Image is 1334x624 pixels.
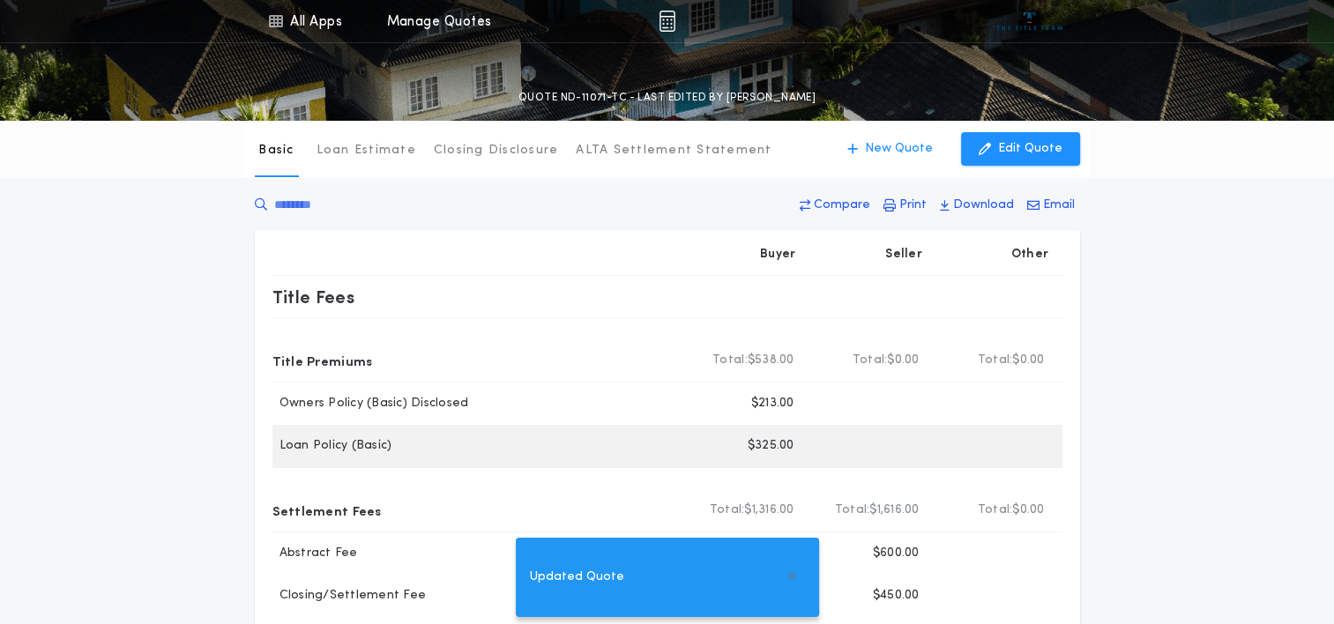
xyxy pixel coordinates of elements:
[317,142,416,160] p: Loan Estimate
[712,352,748,369] b: Total:
[1012,352,1044,369] span: $0.00
[835,501,870,519] b: Total:
[794,189,876,221] button: Compare
[744,501,794,519] span: $1,316.00
[996,12,1062,30] img: vs-icon
[865,140,933,158] p: New Quote
[272,437,392,455] p: Loan Policy (Basic)
[961,132,1080,166] button: Edit Quote
[878,189,932,221] button: Print
[899,197,927,214] p: Print
[272,346,373,375] p: Title Premiums
[272,395,469,412] p: Owners Policy (Basic) Disclosed
[272,496,382,524] p: Settlement Fees
[1043,197,1075,214] p: Email
[272,283,355,311] p: Title Fees
[659,11,675,32] img: img
[434,142,559,160] p: Closing Disclosure
[935,189,1019,221] button: Download
[998,140,1062,158] p: Edit Quote
[885,246,922,264] p: Seller
[853,352,888,369] b: Total:
[830,132,950,166] button: New Quote
[1010,246,1047,264] p: Other
[760,246,795,264] p: Buyer
[978,352,1013,369] b: Total:
[953,197,1014,214] p: Download
[748,437,794,455] p: $325.00
[1022,189,1080,221] button: Email
[751,395,794,412] p: $213.00
[518,89,816,107] p: QUOTE ND-11071-TC - LAST EDITED BY [PERSON_NAME]
[258,142,294,160] p: Basic
[1012,501,1044,519] span: $0.00
[814,197,870,214] p: Compare
[978,501,1013,519] b: Total:
[887,352,919,369] span: $0.00
[710,501,745,519] b: Total:
[869,501,919,519] span: $1,616.00
[530,568,624,587] span: Updated Quote
[748,352,794,369] span: $538.00
[576,142,771,160] p: ALTA Settlement Statement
